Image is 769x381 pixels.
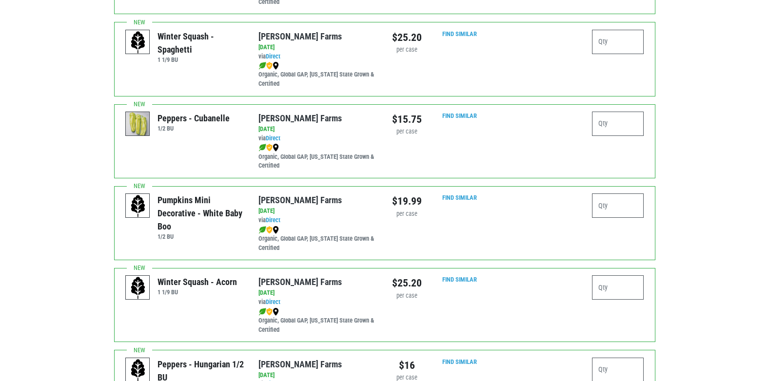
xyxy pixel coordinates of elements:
[258,113,342,123] a: [PERSON_NAME] Farms
[158,233,244,240] h6: 1/2 BU
[442,358,477,365] a: Find Similar
[266,308,273,316] img: safety-e55c860ca8c00a9c171001a62a92dabd.png
[392,193,422,209] div: $19.99
[258,288,377,334] div: via
[258,288,377,298] div: [DATE]
[392,30,422,45] div: $25.20
[258,277,342,287] a: [PERSON_NAME] Farms
[266,298,280,305] a: Direct
[258,62,266,70] img: leaf-e5c59151409436ccce96b2ca1b28e03c.png
[266,216,280,224] a: Direct
[258,143,377,171] div: Organic, Global GAP, [US_STATE] State Grown & Certified
[126,194,150,218] img: placeholder-variety-43d6402dacf2d531de610a020419775a.svg
[158,112,230,125] div: Peppers - Cubanelle
[392,210,422,219] div: per case
[392,127,422,136] div: per case
[258,207,377,252] div: via
[158,125,230,132] h6: 1/2 BU
[258,125,377,134] div: [DATE]
[442,30,477,38] a: Find Similar
[258,61,377,89] div: Organic, Global GAP, [US_STATE] State Grown & Certified
[126,112,150,136] img: thumbnail-0a21d7569dbf8d3013673048c6385dc6.png
[258,43,377,89] div: via
[392,275,422,291] div: $25.20
[258,207,377,216] div: [DATE]
[266,62,273,70] img: safety-e55c860ca8c00a9c171001a62a92dabd.png
[266,53,280,60] a: Direct
[266,226,273,234] img: safety-e55c860ca8c00a9c171001a62a92dabd.png
[258,144,266,152] img: leaf-e5c59151409436ccce96b2ca1b28e03c.png
[258,225,377,253] div: Organic, Global GAP, [US_STATE] State Grown & Certified
[592,112,644,136] input: Qty
[158,193,244,233] div: Pumpkins Mini Decorative - White Baby Boo
[258,226,266,234] img: leaf-e5c59151409436ccce96b2ca1b28e03c.png
[442,112,477,119] a: Find Similar
[158,56,244,63] h6: 1 1/9 BU
[592,193,644,218] input: Qty
[258,308,266,316] img: leaf-e5c59151409436ccce96b2ca1b28e03c.png
[126,276,150,300] img: placeholder-variety-43d6402dacf2d531de610a020419775a.svg
[258,31,342,41] a: [PERSON_NAME] Farms
[266,144,273,152] img: safety-e55c860ca8c00a9c171001a62a92dabd.png
[392,291,422,301] div: per case
[392,45,422,55] div: per case
[273,144,279,152] img: map_marker-0e94453035b3232a4d21701695807de9.png
[266,134,280,142] a: Direct
[392,112,422,127] div: $15.75
[273,226,279,234] img: map_marker-0e94453035b3232a4d21701695807de9.png
[258,307,377,335] div: Organic, Global GAP, [US_STATE] State Grown & Certified
[158,275,237,288] div: Winter Squash - Acorn
[258,125,377,171] div: via
[258,371,377,380] div: [DATE]
[273,308,279,316] img: map_marker-0e94453035b3232a4d21701695807de9.png
[158,30,244,56] div: Winter Squash - Spaghetti
[442,276,477,283] a: Find Similar
[126,120,150,128] a: Peppers - Cubanelle
[442,194,477,201] a: Find Similar
[592,30,644,54] input: Qty
[258,359,342,369] a: [PERSON_NAME] Farms
[258,43,377,52] div: [DATE]
[592,275,644,300] input: Qty
[258,195,342,205] a: [PERSON_NAME] Farms
[158,288,237,296] h6: 1 1/9 BU
[126,30,150,55] img: placeholder-variety-43d6402dacf2d531de610a020419775a.svg
[392,358,422,373] div: $16
[273,62,279,70] img: map_marker-0e94453035b3232a4d21701695807de9.png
